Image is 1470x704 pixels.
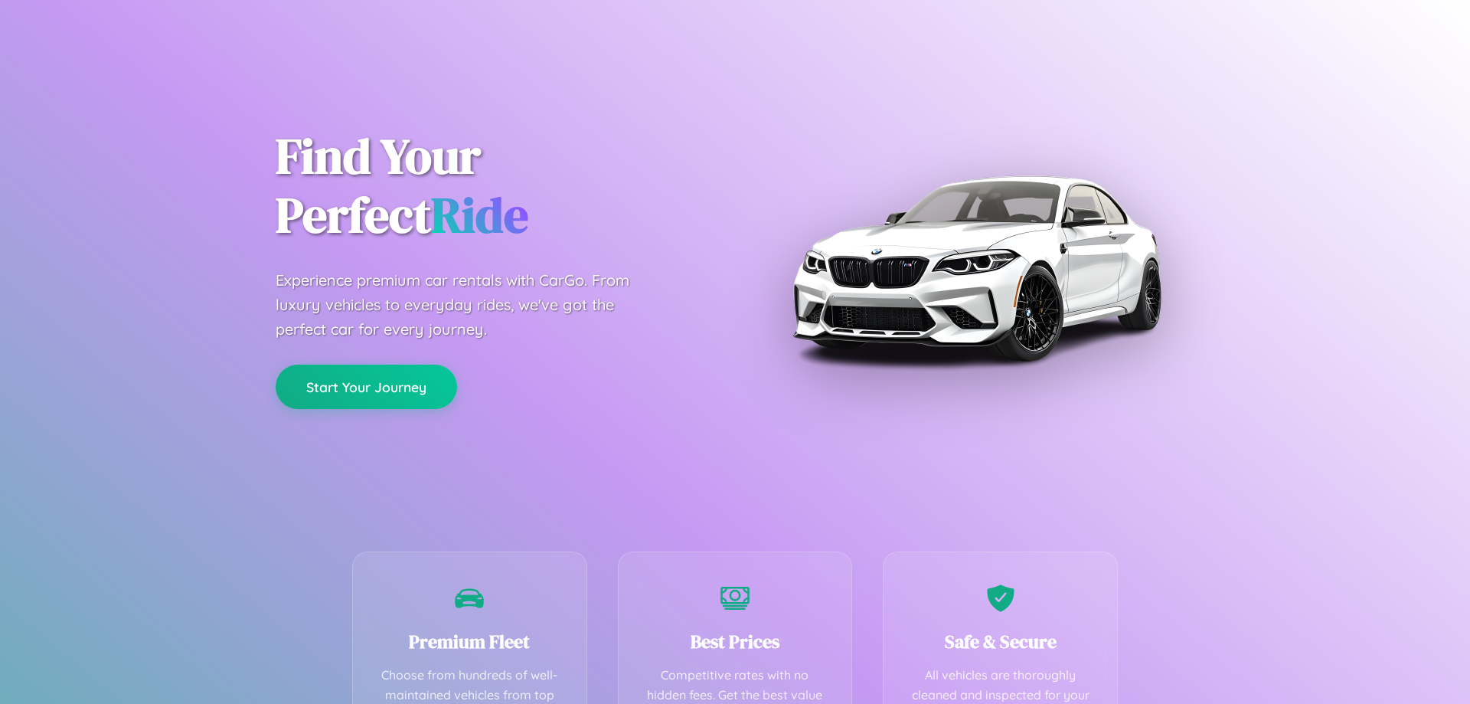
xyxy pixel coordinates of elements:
[642,629,829,654] h3: Best Prices
[431,182,528,248] span: Ride
[276,365,457,409] button: Start Your Journey
[785,77,1168,460] img: Premium BMW car rental vehicle
[276,127,712,245] h1: Find Your Perfect
[906,629,1094,654] h3: Safe & Secure
[276,268,658,342] p: Experience premium car rentals with CarGo. From luxury vehicles to everyday rides, we've got the ...
[376,629,563,654] h3: Premium Fleet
